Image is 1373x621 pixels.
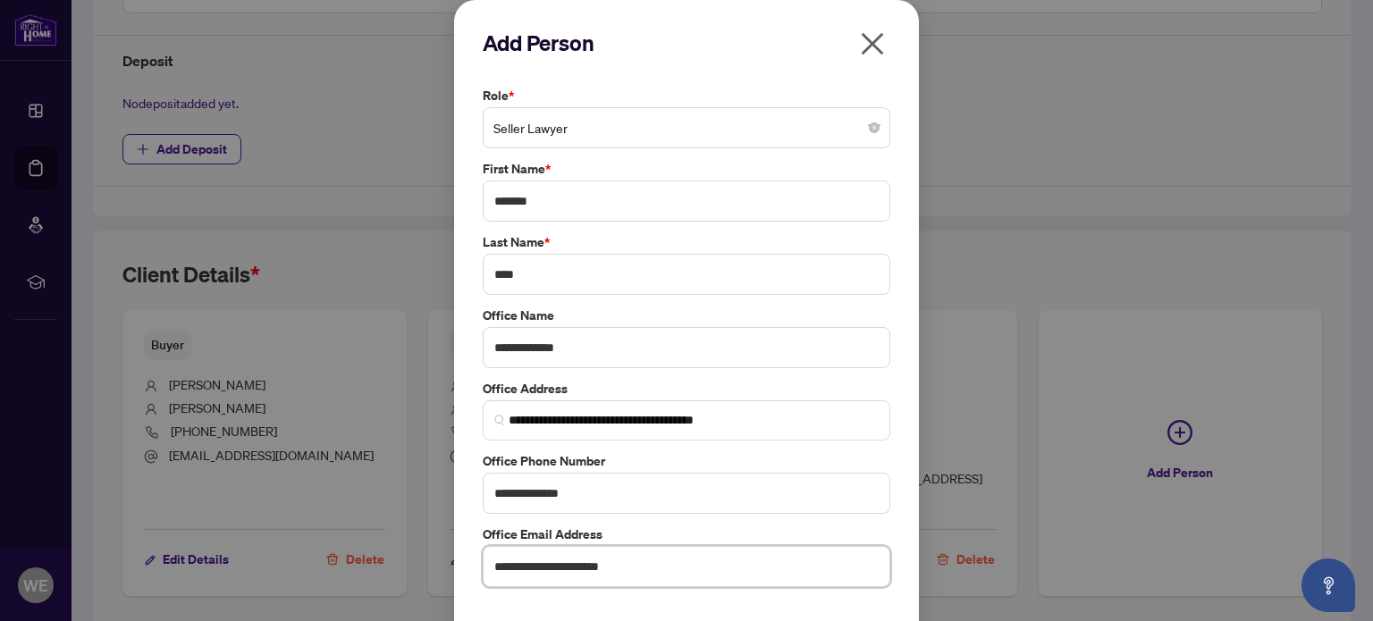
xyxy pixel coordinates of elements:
[483,524,890,544] label: Office Email Address
[493,111,880,145] span: Seller Lawyer
[869,122,880,133] span: close-circle
[483,86,890,105] label: Role
[483,379,890,399] label: Office Address
[858,29,887,58] span: close
[483,232,890,252] label: Last Name
[483,451,890,471] label: Office Phone Number
[1301,558,1355,612] button: Open asap
[483,306,890,325] label: Office Name
[483,159,890,179] label: First Name
[494,415,505,425] img: search_icon
[483,29,890,57] h2: Add Person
